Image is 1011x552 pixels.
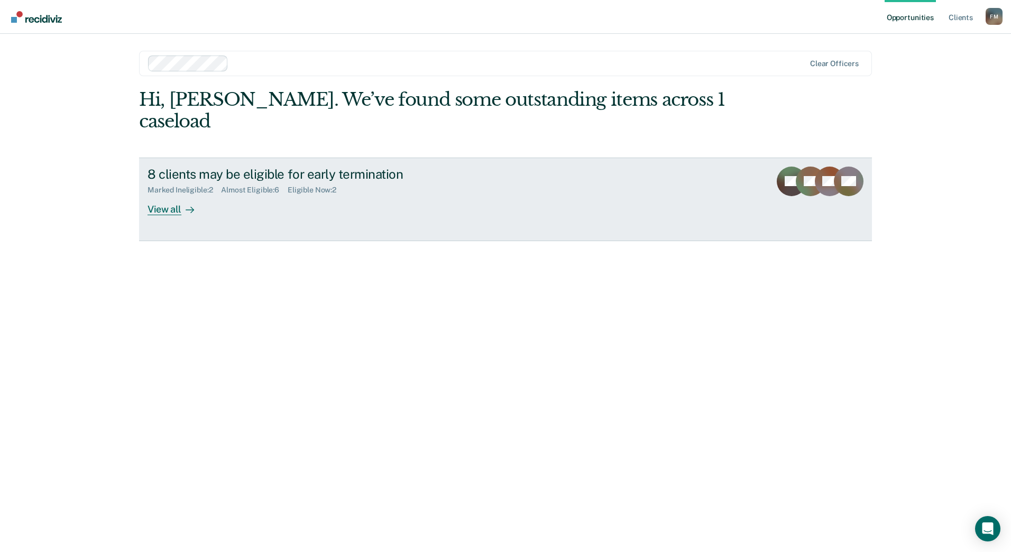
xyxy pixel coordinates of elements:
[139,158,872,241] a: 8 clients may be eligible for early terminationMarked Ineligible:2Almost Eligible:6Eligible Now:2...
[221,186,288,195] div: Almost Eligible : 6
[986,8,1003,25] div: F M
[975,516,1000,541] div: Open Intercom Messenger
[139,89,725,132] div: Hi, [PERSON_NAME]. We’ve found some outstanding items across 1 caseload
[148,167,519,182] div: 8 clients may be eligible for early termination
[11,11,62,23] img: Recidiviz
[148,195,207,215] div: View all
[986,8,1003,25] button: Profile dropdown button
[288,186,345,195] div: Eligible Now : 2
[148,186,221,195] div: Marked Ineligible : 2
[810,59,859,68] div: Clear officers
